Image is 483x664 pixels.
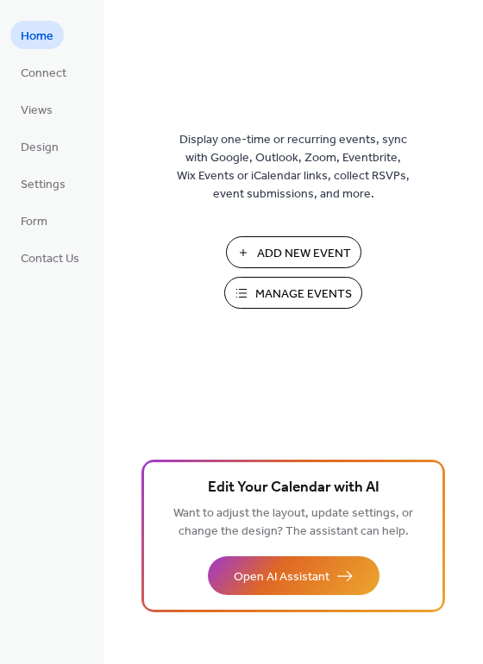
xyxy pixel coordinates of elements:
a: Form [10,206,58,235]
span: Settings [21,176,66,194]
span: Display one-time or recurring events, sync with Google, Outlook, Zoom, Eventbrite, Wix Events or ... [177,131,410,204]
span: Manage Events [255,285,352,304]
a: Connect [10,58,77,86]
a: Contact Us [10,243,90,272]
span: Home [21,28,53,46]
button: Open AI Assistant [208,556,379,595]
a: Views [10,95,63,123]
span: Design [21,139,59,157]
span: Views [21,102,53,120]
span: Open AI Assistant [234,568,329,586]
span: Form [21,213,47,231]
span: Edit Your Calendar with AI [208,476,379,500]
a: Design [10,132,69,160]
a: Settings [10,169,76,197]
span: Want to adjust the layout, update settings, or change the design? The assistant can help. [173,502,413,543]
span: Contact Us [21,250,79,268]
span: Add New Event [257,245,351,263]
span: Connect [21,65,66,83]
button: Add New Event [226,236,361,268]
a: Home [10,21,64,49]
button: Manage Events [224,277,362,309]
